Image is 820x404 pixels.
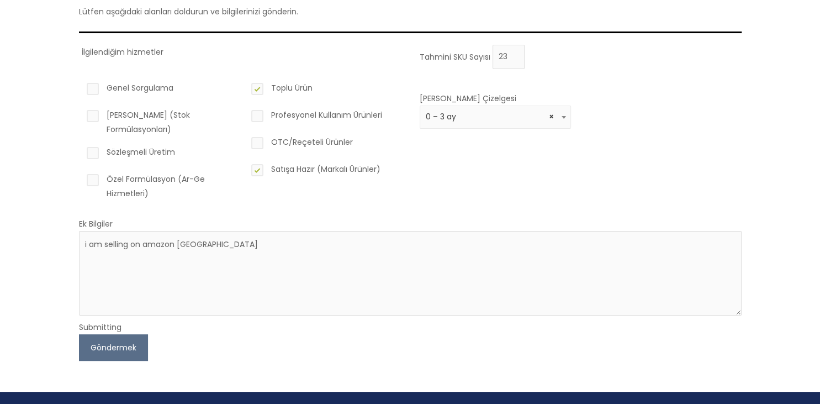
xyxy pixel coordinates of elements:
span: Remove all items [549,112,554,122]
label: Toplu Ürün [249,81,401,99]
span: 0 – 3 ay [426,112,565,122]
input: Lütfen tahmini SKU sayısını girin [493,45,525,69]
span: 0 – 3 ay [420,106,572,129]
label: Satışa Hazır (Markalı Ürünler) [249,162,401,181]
label: Profesyonel Kullanım Ürünleri [249,108,401,127]
label: Özel Formülasyon (Ar-Ge Hizmetleri) [84,172,236,201]
label: Ek Bilgiler [79,218,113,229]
p: Lütfen aşağıdaki alanları doldurun ve bilgilerinizi gönderin. [79,4,742,19]
button: Göndermek [79,334,148,361]
label: [PERSON_NAME] Çizelgesi [420,93,516,104]
label: OTC/Reçeteli Ürünler [249,135,401,154]
label: Sözleşmeli Üretim [84,145,236,164]
label: [PERSON_NAME] (Stok Formülasyonları) [84,108,236,137]
div: Submitting [79,320,742,334]
label: Genel Sorgulama [84,81,236,99]
label: Tahmini SKU Sayısı [420,51,490,62]
label: İlgilendiğim hizmetler [82,46,163,57]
